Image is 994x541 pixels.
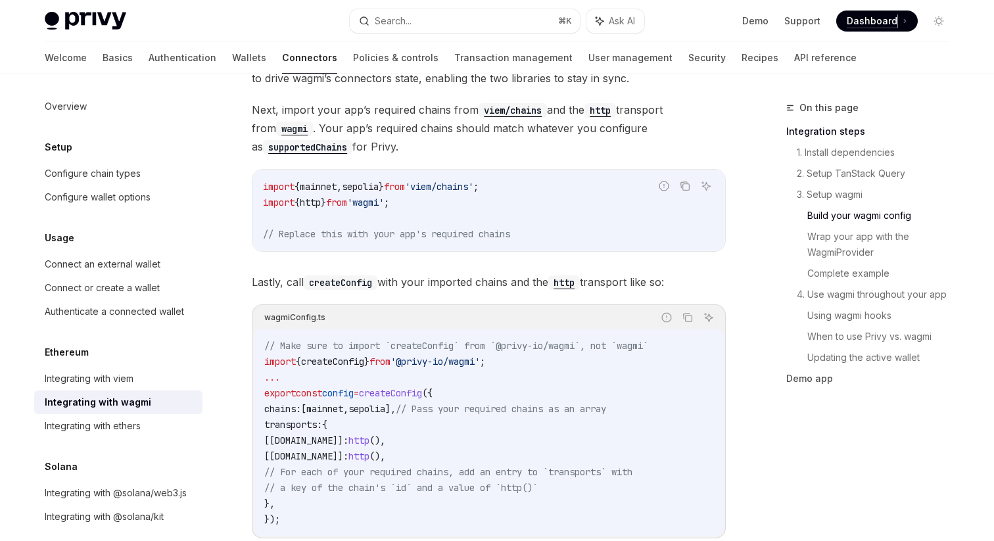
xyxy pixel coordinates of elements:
span: config [322,387,354,399]
div: Integrating with @solana/web3.js [45,485,187,501]
a: 1. Install dependencies [797,142,960,163]
a: Wrap your app with the WagmiProvider [807,226,960,263]
a: Complete example [807,263,960,284]
code: wagmi [276,122,313,136]
span: createConfig [301,356,364,367]
button: Report incorrect code [658,309,675,326]
span: [[DOMAIN_NAME]]: [264,450,348,462]
span: transports: [264,419,322,431]
a: Connect an external wallet [34,252,202,276]
button: Toggle dark mode [928,11,949,32]
a: Integrating with viem [34,367,202,390]
span: ... [264,371,280,383]
span: '@privy-io/wagmi' [390,356,480,367]
a: Integration steps [786,121,960,142]
span: mainnet [300,181,337,193]
span: Dashboard [847,14,897,28]
a: 3. Setup wagmi [797,184,960,205]
code: supportedChains [263,140,352,154]
span: from [384,181,405,193]
span: } [379,181,384,193]
button: Ask AI [698,177,715,195]
span: }); [264,513,280,525]
span: // a key of the chain's `id` and a value of `http()` [264,482,538,494]
a: Demo app [786,368,960,389]
h5: Usage [45,230,74,246]
div: Configure wallet options [45,189,151,205]
span: chains: [264,403,301,415]
span: sepolia [348,403,385,415]
a: Connectors [282,42,337,74]
code: http [584,103,616,118]
div: Connect an external wallet [45,256,160,272]
span: // Pass your required chains as an array [396,403,606,415]
span: const [296,387,322,399]
div: Connect or create a wallet [45,280,160,296]
div: Integrating with ethers [45,418,141,434]
span: [[DOMAIN_NAME]]: [264,435,348,446]
span: { [295,197,300,208]
button: Copy the contents from the code block [679,309,696,326]
a: supportedChains [263,140,352,153]
a: Security [688,42,726,74]
span: 'viem/chains' [405,181,473,193]
button: Report incorrect code [655,177,673,195]
a: Integrating with wagmi [34,390,202,414]
a: Integrating with @solana/web3.js [34,481,202,505]
a: http [584,103,616,116]
span: Ask AI [609,14,635,28]
a: Basics [103,42,133,74]
a: Demo [742,14,769,28]
span: 'wagmi' [347,197,384,208]
div: wagmiConfig.ts [264,309,325,326]
h5: Ethereum [45,344,89,360]
a: Configure chain types [34,162,202,185]
a: User management [588,42,673,74]
a: Transaction management [454,42,573,74]
span: (), [369,450,385,462]
span: http [348,450,369,462]
div: Integrating with @solana/kit [45,509,164,525]
a: Using wagmi hooks [807,305,960,326]
a: Updating the active wallet [807,347,960,368]
span: from [369,356,390,367]
a: Configure wallet options [34,185,202,209]
code: viem/chains [479,103,547,118]
span: ; [480,356,485,367]
span: mainnet [306,403,343,415]
a: Build your wagmi config [807,205,960,226]
button: Ask AI [700,309,717,326]
a: Support [784,14,820,28]
span: ({ [422,387,433,399]
span: { [295,181,300,193]
button: Copy the contents from the code block [676,177,694,195]
span: [ [301,403,306,415]
span: }, [264,498,275,509]
a: Overview [34,95,202,118]
h5: Solana [45,459,78,475]
span: { [322,419,327,431]
span: ⌘ K [558,16,572,26]
code: http [548,275,580,290]
span: import [263,181,295,193]
span: import [263,197,295,208]
div: Configure chain types [45,166,141,181]
span: , [343,403,348,415]
a: Authentication [149,42,216,74]
button: Ask AI [586,9,644,33]
a: 2. Setup TanStack Query [797,163,960,184]
span: sepolia [342,181,379,193]
span: { [296,356,301,367]
div: Search... [375,13,412,29]
span: http [348,435,369,446]
a: Integrating with ethers [34,414,202,438]
a: Dashboard [836,11,918,32]
span: http [300,197,321,208]
h5: Setup [45,139,72,155]
span: ], [385,403,396,415]
span: export [264,387,296,399]
span: // Replace this with your app's required chains [263,228,510,240]
span: import [264,356,296,367]
div: Integrating with viem [45,371,133,387]
span: ; [384,197,389,208]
